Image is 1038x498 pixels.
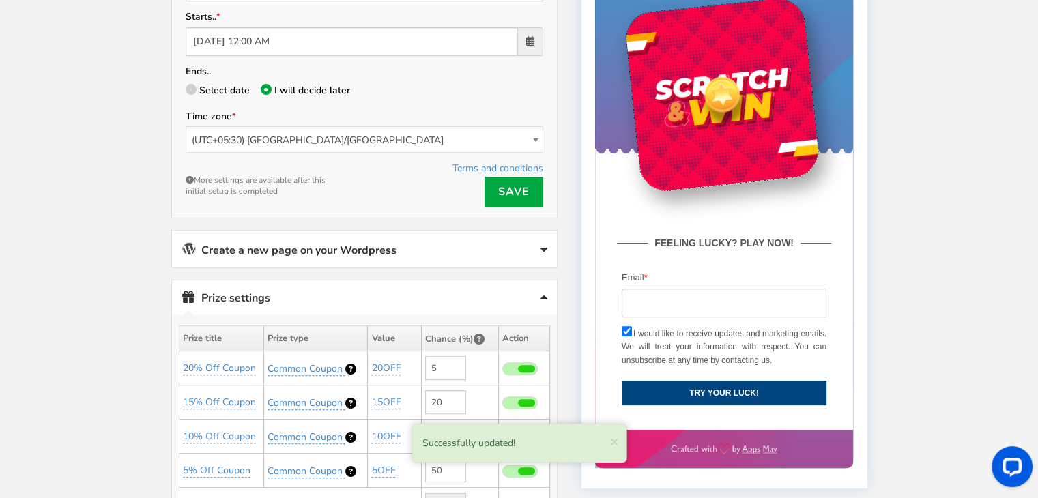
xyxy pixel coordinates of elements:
a: 10% Off Coupon [183,430,256,443]
a: Prize settings [172,280,557,315]
strong: FEELING LUCKY? PLAY NOW! [53,289,205,304]
div: Successfully updated! [412,424,626,463]
label: Email [27,324,53,338]
span: I will decide later [274,84,350,97]
a: Terms and conditions [452,162,543,175]
a: Common Coupon [268,465,345,478]
a: 15% Off Coupon [183,396,256,409]
a: 20% Off Coupon [183,362,256,375]
a: click here [209,5,244,14]
button: TRY YOUR LUCK! [27,434,231,458]
span: (UTC+05:30) Asia/Kolkata [186,126,543,153]
span: Select date [199,84,250,97]
span: Common Coupon [268,362,343,375]
span: Common Coupon [268,396,343,409]
a: 20OFF [371,362,401,375]
th: Action [498,325,549,351]
label: I would like to receive updates and marketing emails. We will treat your information with respect... [27,381,231,420]
a: Create a new page on your Wordpress [172,231,557,267]
label: Time zone [186,111,235,123]
th: Prize title [179,325,264,351]
a: 10OFF [371,430,401,443]
span: × [610,432,619,451]
span: Common Coupon [268,465,343,478]
span: Common Coupon [268,430,343,443]
th: Chance (%) [421,325,498,351]
a: 5% Off Coupon [183,464,250,478]
span: (UTC+05:30) Asia/Kolkata [186,127,543,153]
a: 15OFF [371,396,401,409]
th: Prize type [264,325,368,351]
a: Common Coupon [268,430,345,444]
label: Starts.. [186,11,220,24]
a: Common Coupon [268,362,345,376]
a: Save [485,177,543,207]
a: Common Coupon [268,396,345,410]
iframe: LiveChat chat widget [981,441,1038,498]
input: I would like to receive updates and marketing emails. We will treat your information with respect... [27,379,37,390]
label: Ends.. [186,65,211,78]
a: 5OFF [371,464,395,478]
small: More settings are available after this initial setup is completed [186,160,329,196]
th: Value [368,325,421,351]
